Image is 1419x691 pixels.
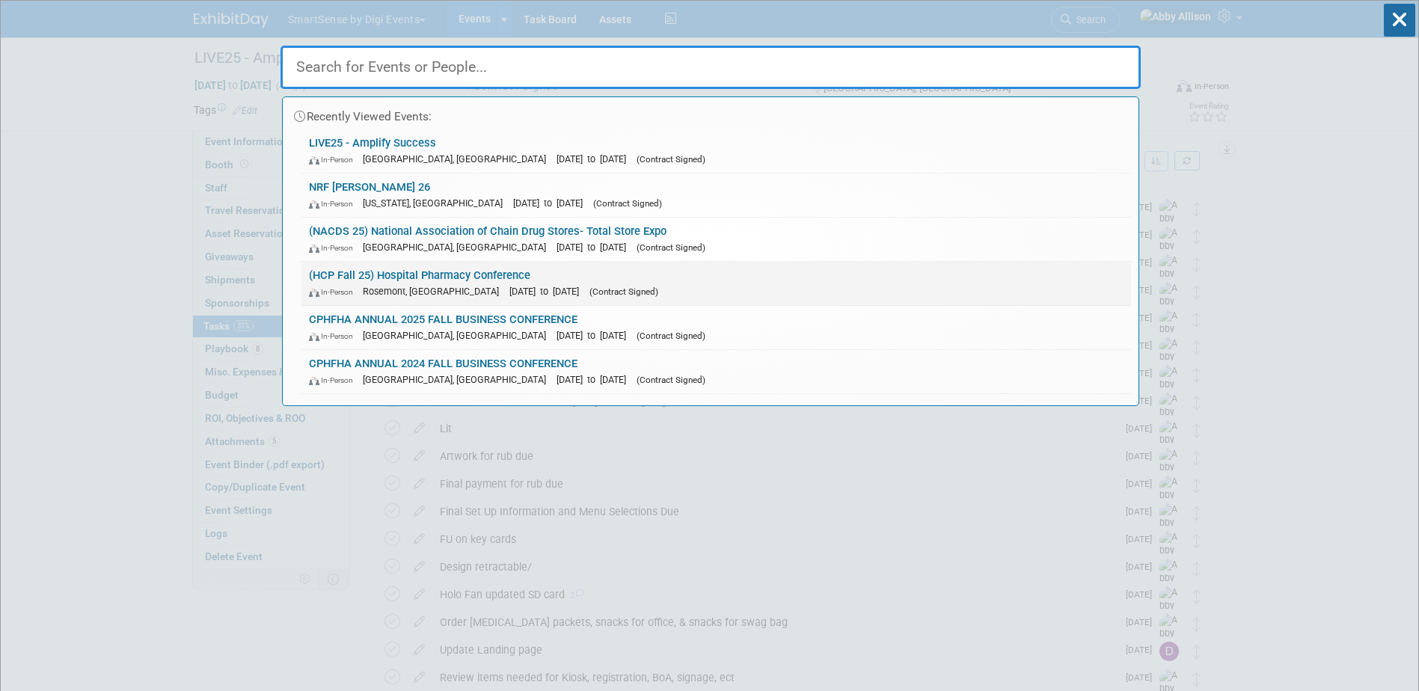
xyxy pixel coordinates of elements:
span: (Contract Signed) [637,331,705,341]
input: Search for Events or People... [281,46,1141,89]
a: NRF [PERSON_NAME] 26 In-Person [US_STATE], [GEOGRAPHIC_DATA] [DATE] to [DATE] (Contract Signed) [301,173,1131,217]
span: [GEOGRAPHIC_DATA], [GEOGRAPHIC_DATA] [363,153,554,165]
span: (Contract Signed) [593,198,662,209]
span: [GEOGRAPHIC_DATA], [GEOGRAPHIC_DATA] [363,330,554,341]
span: [US_STATE], [GEOGRAPHIC_DATA] [363,197,510,209]
a: LIVE25 - Amplify Success In-Person [GEOGRAPHIC_DATA], [GEOGRAPHIC_DATA] [DATE] to [DATE] (Contrac... [301,129,1131,173]
span: (Contract Signed) [637,154,705,165]
span: [GEOGRAPHIC_DATA], [GEOGRAPHIC_DATA] [363,242,554,253]
a: CPHFHA ANNUAL 2024 FALL BUSINESS CONFERENCE In-Person [GEOGRAPHIC_DATA], [GEOGRAPHIC_DATA] [DATE]... [301,350,1131,393]
a: (NACDS 25) National Association of Chain Drug Stores- Total Store Expo In-Person [GEOGRAPHIC_DATA... [301,218,1131,261]
a: CPHFHA ANNUAL 2025 FALL BUSINESS CONFERENCE In-Person [GEOGRAPHIC_DATA], [GEOGRAPHIC_DATA] [DATE]... [301,306,1131,349]
span: In-Person [309,155,360,165]
a: (HCP Fall 25) Hospital Pharmacy Conference In-Person Rosemont, [GEOGRAPHIC_DATA] [DATE] to [DATE]... [301,262,1131,305]
span: [DATE] to [DATE] [513,197,590,209]
span: In-Person [309,243,360,253]
span: (Contract Signed) [637,375,705,385]
div: Recently Viewed Events: [290,97,1131,129]
span: [GEOGRAPHIC_DATA], [GEOGRAPHIC_DATA] [363,374,554,385]
span: In-Person [309,331,360,341]
span: [DATE] to [DATE] [509,286,586,297]
span: In-Person [309,375,360,385]
span: In-Person [309,287,360,297]
span: (Contract Signed) [589,286,658,297]
span: [DATE] to [DATE] [557,242,634,253]
span: [DATE] to [DATE] [557,374,634,385]
span: (Contract Signed) [637,242,705,253]
span: [DATE] to [DATE] [557,153,634,165]
span: In-Person [309,199,360,209]
span: [DATE] to [DATE] [557,330,634,341]
span: Rosemont, [GEOGRAPHIC_DATA] [363,286,506,297]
